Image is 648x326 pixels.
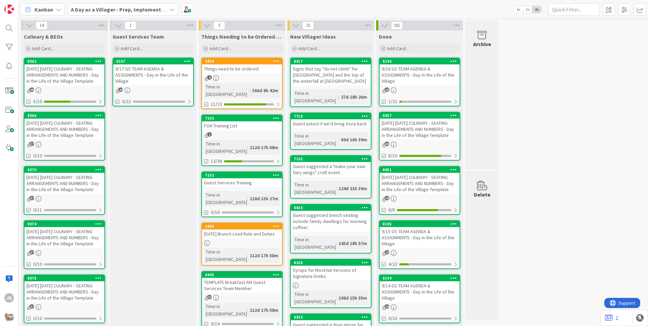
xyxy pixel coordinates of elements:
[71,6,192,13] b: A Day as a Villager - Prep, Implement and Execute
[24,119,104,140] div: [DATE] [DATE] CULINARY - SEATING ARRANGEMENTS AND NUMBERS - Day in the Life of the Village Template
[204,303,247,318] div: Time in [GEOGRAPHIC_DATA]
[24,275,104,281] div: 8078
[202,115,282,121] div: 7103
[202,272,282,293] div: 6945TEMPLATE Breakfast AM Guest Services Team Member
[291,58,371,64] div: 8017
[291,162,371,177] div: Guest suggested a "make your own fairy wings" craft event
[202,272,282,278] div: 6945
[248,306,280,314] div: 112d 17h 58m
[202,115,282,130] div: 7103FOH Training List
[291,156,371,162] div: 7102
[380,167,460,173] div: 8051
[302,21,314,29] span: 15
[113,58,194,106] a: 81979/17 GS TEAM AGENDA & ASSIGNMENTS - Day in the Life of the Village0/22
[250,87,280,94] div: 366d 8h 42m
[119,87,123,92] span: 19
[204,83,249,98] div: Time in [GEOGRAPHIC_DATA]
[209,45,231,52] span: Add Card...
[294,315,371,320] div: 6832
[385,87,389,92] span: 21
[380,173,460,194] div: [DATE] [DATE] CULINARY - SEATING ARRANGEMENTS AND NUMBERS - Day in the Life of the Village Template
[33,315,42,322] span: 0/10
[207,75,212,80] span: 4
[248,252,280,259] div: 112d 17h 58m
[205,116,282,121] div: 7103
[24,58,104,85] div: 8062[DATE] [DATE] CULINARY - SEATING ARRANGEMENTS AND NUMBERS - Day in the Life of the Village Te...
[24,281,104,302] div: [DATE] [DATE] CULINARY - SEATING ARRANGEMENTS AND NUMBERS - Day in the Life of the Village Template
[294,59,371,64] div: 8017
[388,261,397,268] span: 4/22
[30,304,34,309] span: 37
[205,59,282,64] div: 2858
[24,113,104,140] div: 8066[DATE] [DATE] CULINARY - SEATING ARRANGEMENTS AND NUMBERS - Day in the Life of the Village Te...
[204,140,247,155] div: Time in [GEOGRAPHIC_DATA]
[24,220,105,269] a: 8074[DATE] [DATE] CULINARY - SEATING ARRANGEMENTS AND NUMBERS - Day in the Life of the Village Te...
[380,221,460,227] div: 8195
[24,58,104,64] div: 8062
[380,275,460,281] div: 8194
[336,185,337,192] span: :
[204,191,247,206] div: Time in [GEOGRAPHIC_DATA]
[291,205,371,232] div: 6833Guest suggested bench seating outside family dwellings for morning coffee\
[24,64,104,85] div: [DATE] [DATE] CULINARY - SEATING ARRANGEMENTS AND NUMBERS - Day in the Life of the Village Template
[385,250,389,254] span: 22
[24,227,104,248] div: [DATE] [DATE] CULINARY - SEATING ARRANGEMENTS AND NUMBERS - Day in the Life of the Village Template
[380,275,460,302] div: 81949/14 GS TEAM AGENDA & ASSIGNMENTS - Day in the Life of the Village
[383,59,460,64] div: 8196
[337,294,369,302] div: 198d 15h 35m
[380,58,460,64] div: 8196
[211,158,222,165] span: 13/36
[391,21,403,29] span: 181
[4,293,14,303] div: JD
[336,240,337,247] span: :
[247,195,248,202] span: :
[294,114,371,119] div: 7718
[388,152,397,159] span: 8/10
[291,58,371,85] div: 8017Signs that say "do not climb" for [GEOGRAPHIC_DATA] and the top of the waterfall at [GEOGRAPH...
[379,166,460,215] a: 8051[DATE] [DATE] CULINARY - SEATING ARRANGEMENTS AND NUMBERS - Day in the Life of the Village Te...
[380,221,460,248] div: 81959/15 GS TEAM AGENDA & ASSIGNMENTS - Day in the Life of the Village
[24,221,104,248] div: 8074[DATE] [DATE] CULINARY - SEATING ARRANGEMENTS AND NUMBERS - Day in the Life of the Village Te...
[205,173,282,178] div: 7152
[202,58,282,73] div: 2858Things need to be ordered
[4,312,14,322] img: avatar
[201,58,283,109] a: 2858Things need to be orderedTime in [GEOGRAPHIC_DATA]:366d 8h 42m11/13
[14,1,31,9] span: Support
[383,276,460,281] div: 8194
[24,33,63,40] span: Culinary & BEOs
[290,33,336,40] span: New Villager Ideas
[388,315,397,322] span: 0/23
[30,250,34,254] span: 37
[33,98,42,105] span: 5/10
[27,276,104,281] div: 8078
[385,196,389,200] span: 41
[291,205,371,211] div: 6833
[380,281,460,302] div: 9/14 GS TEAM AGENDA & ASSIGNMENTS - Day in the Life of the Village
[338,136,339,143] span: :
[24,166,105,215] a: 8070[DATE] [DATE] CULINARY - SEATING ARRANGEMENTS AND NUMBERS - Day in the Life of the Village Te...
[113,64,193,85] div: 9/17 GS TEAM AGENDA & ASSIGNMENTS - Day in the Life of the Village
[291,119,371,128] div: Guest asked if we'd bring trivia back
[27,167,104,172] div: 8070
[36,21,47,29] span: 14
[291,260,371,281] div: 6226Syrups for Mocktail Versions of Signature Drinks
[291,113,371,128] div: 7718Guest asked if we'd bring trivia back
[201,33,283,40] span: Things Needing to be Ordered - PUT IN CARD, Don't make new card
[113,58,193,64] div: 8197
[293,181,336,196] div: Time in [GEOGRAPHIC_DATA]
[548,3,599,16] input: Quick Filter...
[247,252,248,259] span: :
[201,115,283,166] a: 7103FOH Training ListTime in [GEOGRAPHIC_DATA]:112d 17h 58m13/36
[291,156,371,177] div: 7102Guest suggested a "make your own fairy wings" craft event
[380,167,460,194] div: 8051[DATE] [DATE] CULINARY - SEATING ARRANGEMENTS AND NUMBERS - Day in the Life of the Village Te...
[247,306,248,314] span: :
[290,204,371,253] a: 6833Guest suggested bench seating outside family dwellings for morning coffee\Time in [GEOGRAPHIC...
[205,272,282,277] div: 6945
[379,112,460,161] a: 8057[DATE] [DATE] CULINARY - SEATING ARRANGEMENTS AND NUMBERS - Day in the Life of the Village Te...
[294,260,371,265] div: 6226
[202,121,282,130] div: FOH Training List
[379,33,392,40] span: Done
[30,142,34,146] span: 37
[121,45,142,52] span: Add Card...
[202,172,282,187] div: 7152Guest Services Training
